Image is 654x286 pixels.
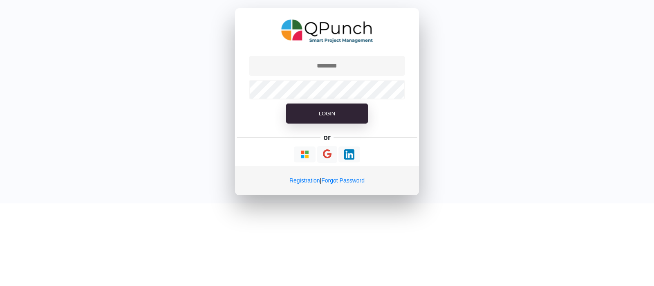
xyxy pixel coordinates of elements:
img: Loading... [300,149,310,160]
button: Continue With LinkedIn [338,146,360,162]
a: Forgot Password [321,177,365,184]
span: Login [319,110,335,117]
button: Continue With Microsoft Azure [294,146,316,162]
img: QPunch [281,16,373,46]
a: Registration [289,177,320,184]
button: Login [286,104,368,124]
h5: or [322,132,332,143]
img: Loading... [344,149,354,160]
div: | [235,166,419,195]
button: Continue With Google [317,146,337,163]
